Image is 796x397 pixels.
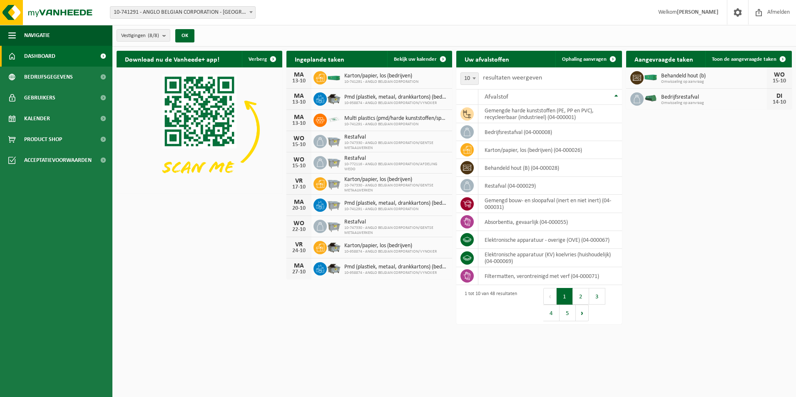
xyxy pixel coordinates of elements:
[327,218,341,233] img: WB-2500-GAL-GY-01
[327,155,341,169] img: WB-2500-GAL-GY-01
[478,177,622,195] td: restafval (04-000029)
[394,57,437,62] span: Bekijk uw kalender
[478,159,622,177] td: behandeld hout (B) (04-000028)
[291,156,307,163] div: WO
[291,248,307,254] div: 24-10
[327,197,341,211] img: WB-2500-GAL-GY-01
[291,121,307,127] div: 13-10
[291,142,307,148] div: 15-10
[478,213,622,231] td: absorbentia, gevaarlijk (04-000055)
[573,288,589,305] button: 2
[242,51,281,67] button: Verberg
[291,199,307,206] div: MA
[327,176,341,190] img: WB-2500-GAL-GY-01
[291,135,307,142] div: WO
[485,94,508,100] span: Afvalstof
[562,57,607,62] span: Ophaling aanvragen
[291,206,307,211] div: 20-10
[483,74,542,81] label: resultaten weergeven
[771,99,788,105] div: 14-10
[589,288,605,305] button: 3
[327,112,341,127] img: LP-SK-00500-LPE-16
[286,51,353,67] h2: Ingeplande taken
[344,183,448,193] span: 10-747330 - ANGLO BELGIAN CORPORATION/GENTSE METAALWERKEN
[661,94,767,101] span: Bedrijfsrestafval
[110,6,256,19] span: 10-741291 - ANGLO BELGIAN CORPORATION - GENT
[24,108,50,129] span: Kalender
[291,163,307,169] div: 15-10
[291,184,307,190] div: 17-10
[291,114,307,121] div: MA
[24,87,55,108] span: Gebruikers
[291,93,307,99] div: MA
[24,129,62,150] span: Product Shop
[327,73,341,81] img: HK-XC-20-GN-00
[291,263,307,269] div: MA
[344,162,448,172] span: 10-772116 - ANGLO BELGIAN CORPORATION/AFDELING WEDO
[576,305,589,321] button: Next
[677,9,719,15] strong: [PERSON_NAME]
[460,72,479,85] span: 10
[117,29,170,42] button: Vestigingen(8/8)
[291,227,307,233] div: 22-10
[478,231,622,249] td: elektronische apparatuur - overige (OVE) (04-000067)
[478,195,622,213] td: gemengd bouw- en sloopafval (inert en niet inert) (04-000031)
[543,305,560,321] button: 4
[344,200,448,207] span: Pmd (plastiek, metaal, drankkartons) (bedrijven)
[344,249,437,254] span: 10-958874 - ANGLO BELGIAN CORPORATION/VYNCKIER
[478,123,622,141] td: bedrijfsrestafval (04-000008)
[344,115,448,122] span: Multi plastics (pmd/harde kunststoffen/spanbanden/eps/folie naturel/folie gemeng...
[344,94,448,101] span: Pmd (plastiek, metaal, drankkartons) (bedrijven)
[327,261,341,275] img: WB-5000-GAL-GY-01
[344,207,448,212] span: 10-741291 - ANGLO BELGIAN CORPORATION
[555,51,621,67] a: Ophaling aanvragen
[344,270,448,275] span: 10-958874 - ANGLO BELGIAN CORPORATION/VYNCKIER
[661,101,767,106] span: Omwisseling op aanvraag
[478,267,622,285] td: filtermatten, verontreinigd met verf (04-000071)
[344,134,448,141] span: Restafval
[291,241,307,248] div: VR
[291,99,307,105] div: 13-10
[344,176,448,183] span: Karton/papier, los (bedrijven)
[661,73,767,79] span: Behandeld hout (b)
[291,78,307,84] div: 13-10
[456,51,517,67] h2: Uw afvalstoffen
[24,46,55,67] span: Dashboard
[344,226,448,236] span: 10-747330 - ANGLO BELGIAN CORPORATION/GENTSE METAALWERKEN
[344,264,448,270] span: Pmd (plastiek, metaal, drankkartons) (bedrijven)
[460,287,517,322] div: 1 tot 10 van 48 resultaten
[771,93,788,99] div: DI
[327,134,341,148] img: WB-2500-GAL-GY-01
[291,220,307,227] div: WO
[478,105,622,123] td: gemengde harde kunststoffen (PE, PP en PVC), recycleerbaar (industrieel) (04-000001)
[478,249,622,267] td: elektronische apparatuur (KV) koelvries (huishoudelijk) (04-000069)
[110,7,255,18] span: 10-741291 - ANGLO BELGIAN CORPORATION - GENT
[344,122,448,127] span: 10-741291 - ANGLO BELGIAN CORPORATION
[291,269,307,275] div: 27-10
[344,141,448,151] span: 10-747330 - ANGLO BELGIAN CORPORATION/GENTSE METAALWERKEN
[661,79,767,84] span: Omwisseling op aanvraag
[24,25,50,46] span: Navigatie
[705,51,791,67] a: Toon de aangevraagde taken
[249,57,267,62] span: Verberg
[24,150,92,171] span: Acceptatievoorwaarden
[344,243,437,249] span: Karton/papier, los (bedrijven)
[327,91,341,105] img: WB-5000-GAL-GY-01
[771,72,788,78] div: WO
[4,379,139,397] iframe: chat widget
[478,141,622,159] td: karton/papier, los (bedrijven) (04-000026)
[117,51,228,67] h2: Download nu de Vanheede+ app!
[644,94,658,102] img: HK-XK-22-GN-00
[557,288,573,305] button: 1
[543,288,557,305] button: Previous
[327,240,341,254] img: WB-5000-GAL-GY-01
[344,101,448,106] span: 10-958874 - ANGLO BELGIAN CORPORATION/VYNCKIER
[148,33,159,38] count: (8/8)
[560,305,576,321] button: 5
[291,178,307,184] div: VR
[121,30,159,42] span: Vestigingen
[344,79,418,84] span: 10-741291 - ANGLO BELGIAN CORPORATION
[24,67,73,87] span: Bedrijfsgegevens
[771,78,788,84] div: 15-10
[712,57,776,62] span: Toon de aangevraagde taken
